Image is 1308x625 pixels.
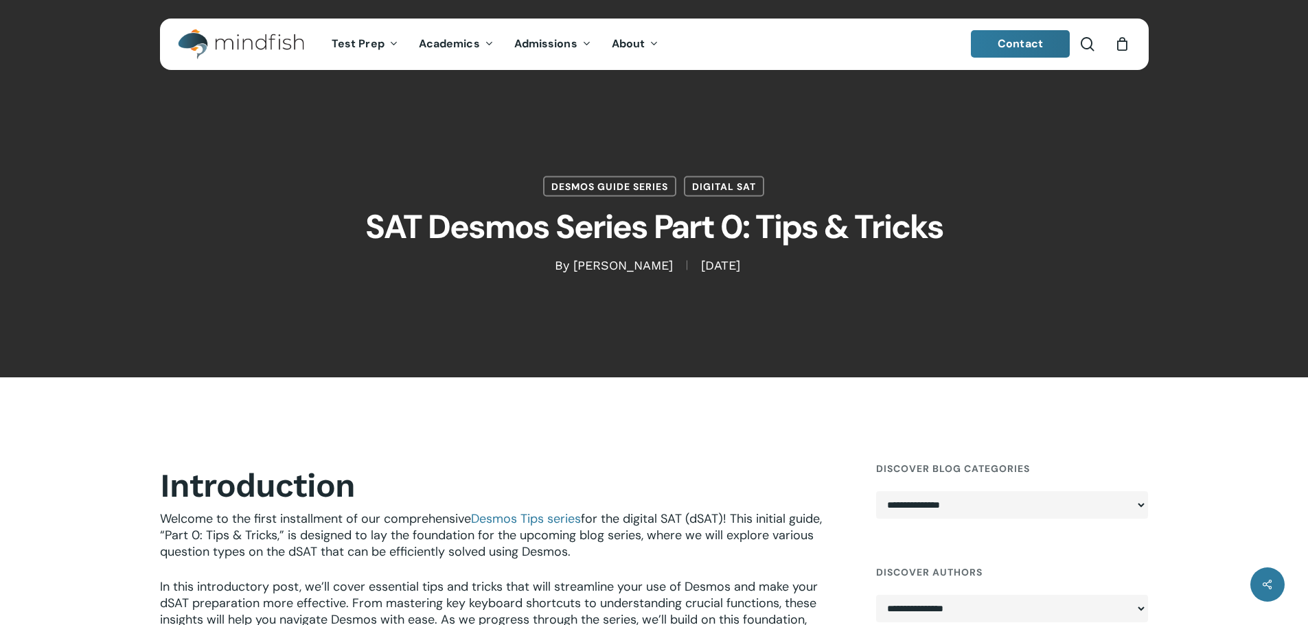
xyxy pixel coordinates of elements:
h4: Discover Authors [876,560,1148,585]
span: [DATE] [687,261,754,270]
h4: Discover Blog Categories [876,456,1148,481]
a: Admissions [504,38,601,50]
a: Test Prep [321,38,409,50]
a: Digital SAT [684,176,764,197]
a: Desmos Guide Series [543,176,676,197]
span: About [612,36,645,51]
a: About [601,38,669,50]
a: Contact [971,30,1070,58]
a: Desmos Tips series [471,510,581,527]
h1: SAT Desmos Series Part 0: Tips & Tricks [311,197,998,257]
span: Admissions [514,36,577,51]
nav: Main Menu [321,19,669,70]
a: Academics [409,38,504,50]
span: By [555,261,569,270]
a: Cart [1115,36,1130,51]
b: Introduction [160,466,355,505]
span: Welcome to the first installment of our comprehensive for the digital SAT (dSAT)! This initial gu... [160,510,822,560]
span: Contact [998,36,1043,51]
header: Main Menu [160,19,1149,70]
a: [PERSON_NAME] [573,258,673,272]
span: Academics [419,36,480,51]
span: Test Prep [332,36,385,51]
